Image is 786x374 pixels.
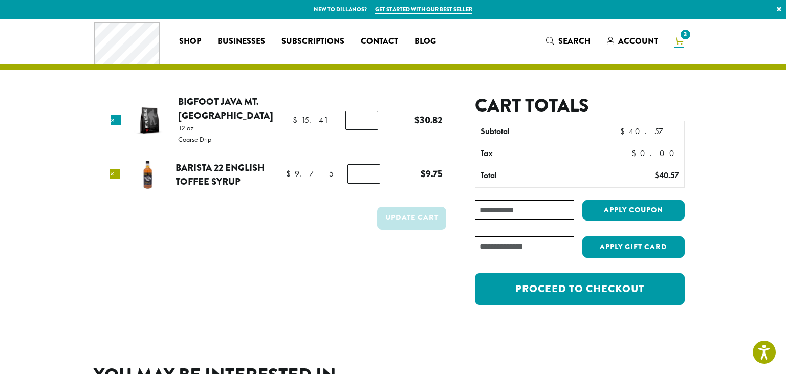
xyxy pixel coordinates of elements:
[281,35,344,48] span: Subscriptions
[421,167,443,181] bdi: 9.75
[293,115,301,125] span: $
[414,113,420,127] span: $
[178,124,211,131] p: 12 oz
[293,115,328,125] bdi: 15.41
[286,168,295,179] span: $
[631,148,679,159] bdi: 0.00
[475,121,601,143] th: Subtotal
[582,200,685,221] button: Apply coupon
[131,158,164,191] img: Barista 22 English Toffee Syrup
[421,167,426,181] span: $
[110,169,120,179] a: Remove this item
[558,35,591,47] span: Search
[171,33,209,50] a: Shop
[133,104,166,137] img: Big Foot Java Mt. Peak Blend | 12 oz
[111,115,121,125] a: Remove this item
[620,126,679,137] bdi: 40.57
[375,5,472,14] a: Get started with our best seller
[179,35,201,48] span: Shop
[286,168,334,179] bdi: 9.75
[377,207,446,230] button: Update cart
[620,126,629,137] span: $
[414,35,436,48] span: Blog
[217,35,265,48] span: Businesses
[475,273,685,305] a: Proceed to checkout
[538,33,599,50] a: Search
[475,95,685,117] h2: Cart totals
[347,164,380,184] input: Product quantity
[631,148,640,159] span: $
[178,95,273,123] a: Bigfoot Java Mt. [GEOGRAPHIC_DATA]
[618,35,658,47] span: Account
[345,111,378,130] input: Product quantity
[679,28,692,41] span: 3
[582,236,685,258] button: Apply Gift Card
[361,35,398,48] span: Contact
[475,165,601,187] th: Total
[178,136,211,143] p: Coarse Drip
[414,113,442,127] bdi: 30.82
[176,161,265,189] a: Barista 22 English Toffee Syrup
[654,170,679,181] bdi: 40.57
[475,143,623,165] th: Tax
[654,170,659,181] span: $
